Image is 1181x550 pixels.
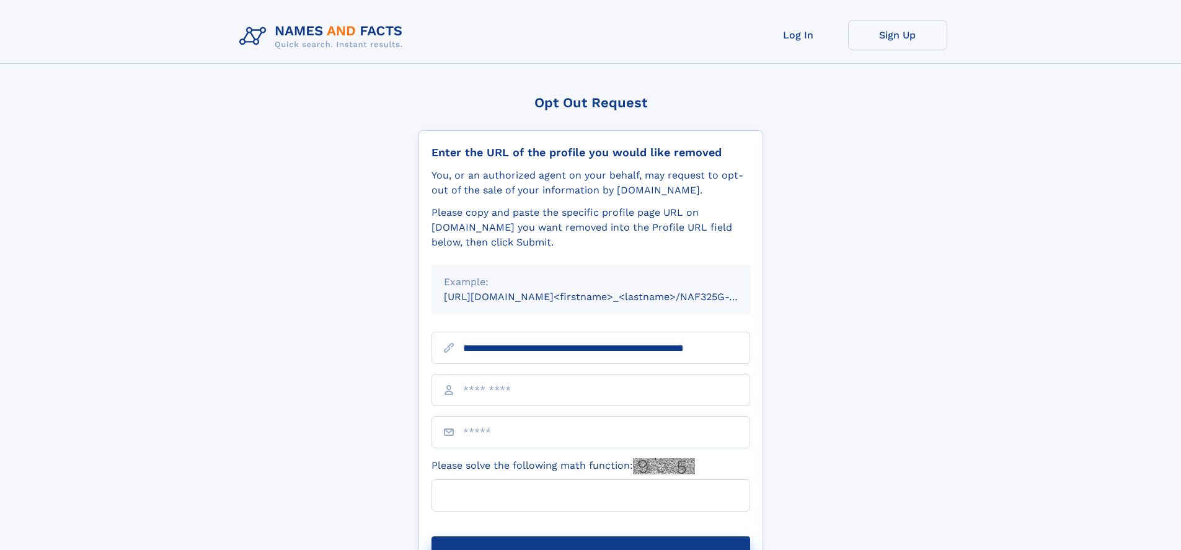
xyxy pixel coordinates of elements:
[431,146,750,159] div: Enter the URL of the profile you would like removed
[444,275,738,290] div: Example:
[431,168,750,198] div: You, or an authorized agent on your behalf, may request to opt-out of the sale of your informatio...
[848,20,947,50] a: Sign Up
[444,291,774,303] small: [URL][DOMAIN_NAME]<firstname>_<lastname>/NAF325G-xxxxxxxx
[431,205,750,250] div: Please copy and paste the specific profile page URL on [DOMAIN_NAME] you want removed into the Pr...
[418,95,763,110] div: Opt Out Request
[234,20,413,53] img: Logo Names and Facts
[749,20,848,50] a: Log In
[431,458,695,474] label: Please solve the following math function:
